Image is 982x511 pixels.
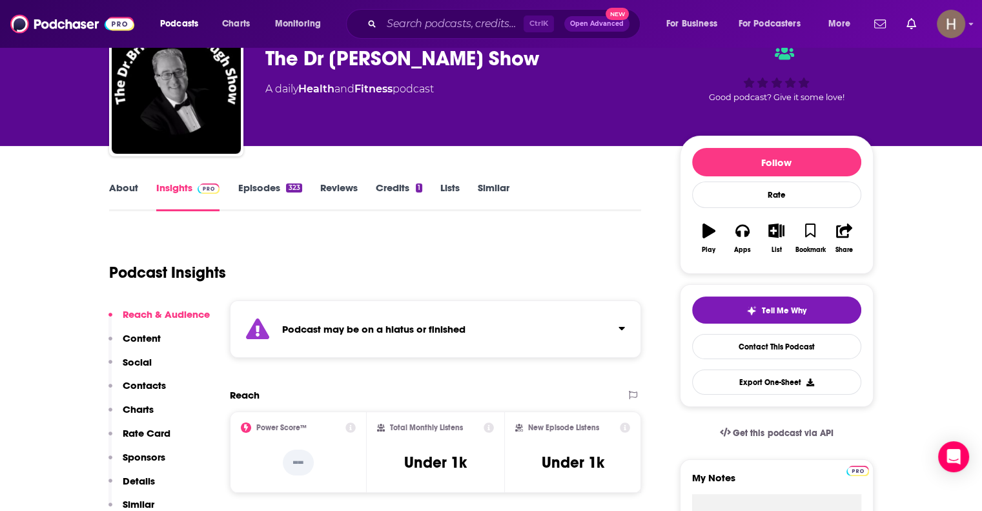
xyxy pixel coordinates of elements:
div: 323 [286,183,302,193]
h2: New Episode Listens [528,423,599,432]
span: For Business [666,15,717,33]
div: Share [835,246,853,254]
div: Rate [692,182,861,208]
button: open menu [819,14,866,34]
button: Content [108,332,161,356]
strong: Podcast may be on a hiatus or finished [282,323,465,335]
div: Play [702,246,715,254]
p: Details [123,475,155,487]
div: Search podcasts, credits, & more... [358,9,653,39]
span: Podcasts [160,15,198,33]
p: Charts [123,403,154,415]
button: List [759,215,793,262]
button: Sponsors [108,451,165,475]
a: Reviews [320,182,358,211]
div: List [772,246,782,254]
a: Credits1 [376,182,422,211]
p: -- [283,450,314,475]
h2: Power Score™ [256,423,307,432]
a: About [109,182,138,211]
div: Apps [734,246,751,254]
button: Reach & Audience [108,308,210,332]
p: Content [123,332,161,344]
button: Contacts [108,379,166,403]
img: Podchaser - Follow, Share and Rate Podcasts [10,12,134,36]
button: Apps [726,215,759,262]
span: Monitoring [275,15,321,33]
button: Follow [692,148,861,176]
span: Open Advanced [570,21,624,27]
button: Charts [108,403,154,427]
img: tell me why sparkle [746,306,757,316]
a: Lists [440,182,460,211]
button: Details [108,475,155,499]
h2: Reach [230,389,260,401]
span: and [334,83,354,95]
p: Rate Card [123,427,170,439]
span: Charts [222,15,250,33]
h2: Total Monthly Listens [390,423,463,432]
span: More [828,15,850,33]
button: open menu [657,14,733,34]
p: Reach & Audience [123,308,210,320]
a: Health [298,83,334,95]
a: InsightsPodchaser Pro [156,182,220,211]
span: Logged in as hpoole [937,10,965,38]
button: open menu [266,14,338,34]
a: Similar [478,182,509,211]
a: Contact This Podcast [692,334,861,359]
h3: Under 1k [542,453,604,472]
input: Search podcasts, credits, & more... [382,14,524,34]
span: Good podcast? Give it some love! [709,92,844,102]
p: Similar [123,498,154,510]
img: The Dr Brian McDonough Show [112,25,241,154]
button: Open AdvancedNew [564,16,629,32]
h1: Podcast Insights [109,263,226,282]
span: Ctrl K [524,16,554,32]
p: Sponsors [123,451,165,463]
a: Get this podcast via API [710,417,844,449]
a: Pro website [846,464,869,476]
a: Charts [214,14,258,34]
section: Click to expand status details [230,300,642,358]
div: Bookmark [795,246,825,254]
button: Show profile menu [937,10,965,38]
button: open menu [730,14,819,34]
label: My Notes [692,472,861,494]
a: Show notifications dropdown [869,13,891,35]
button: Bookmark [793,215,827,262]
span: Tell Me Why [762,306,806,316]
div: A daily podcast [265,81,434,97]
button: Play [692,215,726,262]
p: Contacts [123,379,166,391]
p: Social [123,356,152,368]
span: Get this podcast via API [733,428,833,439]
span: New [606,8,629,20]
img: User Profile [937,10,965,38]
button: tell me why sparkleTell Me Why [692,297,861,324]
h3: Under 1k [404,453,467,472]
div: Open Intercom Messenger [938,441,969,472]
div: 1 [416,183,422,193]
img: Podchaser Pro [198,183,220,194]
a: Episodes323 [238,182,302,211]
button: Share [827,215,861,262]
button: Social [108,356,152,380]
button: Rate Card [108,427,170,451]
span: For Podcasters [739,15,801,33]
div: Good podcast? Give it some love! [680,34,874,114]
button: open menu [151,14,215,34]
button: Export One-Sheet [692,370,861,395]
a: Show notifications dropdown [901,13,921,35]
a: Fitness [354,83,393,95]
img: Podchaser Pro [846,466,869,476]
